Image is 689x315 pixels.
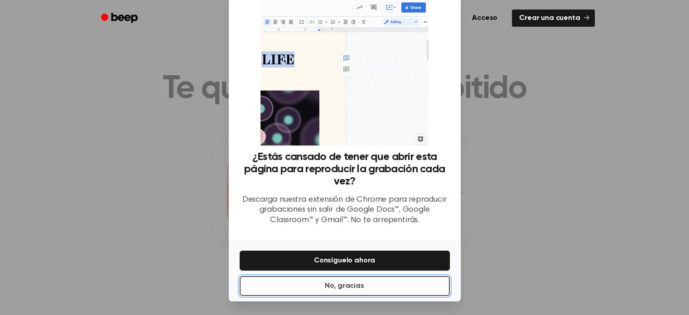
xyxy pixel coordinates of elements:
font: Crear una cuenta [519,15,580,22]
a: Acceso [463,8,506,29]
font: Acceso [472,15,497,22]
font: ¿Estás cansado de tener que abrir esta página para reproducir la grabación cada vez? [244,151,445,187]
font: Descarga nuestra extensión de Chrome para reproducir grabaciones sin salir de Google Docs™, Googl... [242,196,447,224]
button: Consíguelo ahora [240,251,450,271]
font: Consíguelo ahora [314,257,375,264]
button: No, gracias [240,276,450,296]
font: No, gracias [325,282,364,290]
a: Bip [95,10,146,27]
a: Crear una cuenta [512,10,594,27]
